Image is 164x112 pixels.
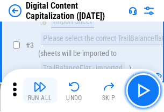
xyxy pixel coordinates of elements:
[134,82,152,99] img: Main button
[23,78,57,103] button: Run All
[57,78,91,103] button: Undo
[68,80,81,93] img: Undo
[66,95,82,101] div: Undo
[91,78,126,103] button: Skip
[102,80,115,93] img: Skip
[41,62,125,75] div: TrailBalanceFlat - imported
[102,95,116,101] div: Skip
[142,4,155,17] img: Settings menu
[26,41,34,50] span: # 3
[26,1,124,21] div: Digital Content Capitalization ([DATE])
[129,6,137,15] img: Support
[51,15,94,28] div: Import Sheet
[33,80,46,93] img: Run All
[28,95,52,101] div: Run All
[9,4,22,17] img: Back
